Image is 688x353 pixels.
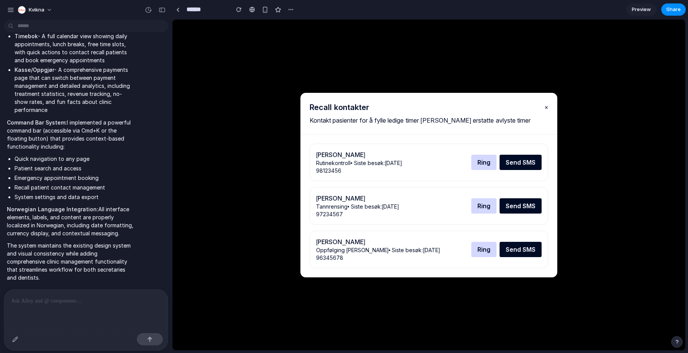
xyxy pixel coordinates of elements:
span: kvikna [29,6,44,14]
p: The system maintains the existing design system and visual consistency while adding comprehensive... [7,241,135,282]
a: Preview [626,3,657,16]
li: Patient search and access [15,164,135,172]
strong: Kasse/Oppgjør [15,66,54,73]
li: Recall patient contact management [15,183,135,191]
strong: Command Bar System: [7,119,67,126]
h2: Recall kontakter [137,83,197,93]
li: System settings and data export [15,193,135,201]
p: Kontakt pasienter for å fylle ledige timer [PERSON_NAME] erstatte avlyste timer [137,96,376,105]
li: Quick navigation to any page [15,155,135,163]
div: [PERSON_NAME] [144,131,229,140]
div: Tannrensing • Siste besøk: [DATE] [144,183,226,191]
li: - A comprehensive payments page that can switch between payment management and detailed analytics... [15,66,135,114]
p: I implemented a powerful command bar (accessible via Cmd+K or the floating button) that provides ... [7,118,135,151]
button: Share [661,3,686,16]
div: [PERSON_NAME] [144,218,268,227]
p: All interface elements, labels, and content are properly localized in Norwegian, including date f... [7,205,135,237]
div: 98123456 [144,147,229,155]
div: 97234567 [144,191,226,199]
span: Preview [632,6,651,13]
button: Ring [299,222,324,238]
div: 96345678 [144,235,268,242]
span: Share [666,6,681,13]
button: × [372,83,376,92]
li: Emergency appointment booking [15,174,135,182]
li: - A full calendar view showing daily appointments, lunch breaks, free time slots, with quick acti... [15,32,135,64]
strong: Timebok [15,33,38,39]
button: Ring [299,135,324,151]
div: Oppfølging [PERSON_NAME] • Siste besøk: [DATE] [144,227,268,235]
button: kvikna [15,4,56,16]
strong: Norwegian Language Integration: [7,206,98,212]
button: Send SMS [327,179,369,194]
button: Send SMS [327,135,369,151]
button: Ring [299,179,324,194]
div: Rutinekontroll • Siste besøk: [DATE] [144,140,229,147]
button: Send SMS [327,222,369,238]
div: [PERSON_NAME] [144,174,226,183]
